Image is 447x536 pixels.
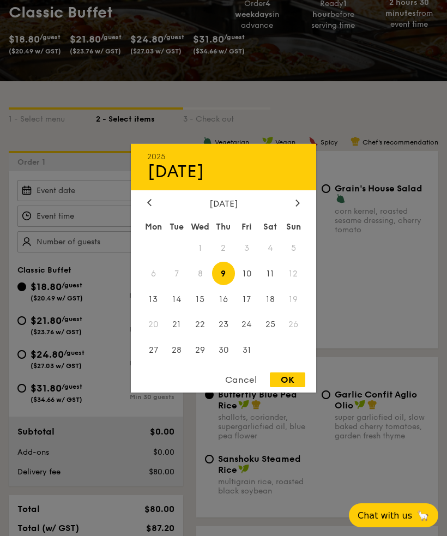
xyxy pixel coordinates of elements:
div: Sun [282,216,305,236]
div: Mon [142,216,165,236]
span: 16 [212,287,235,311]
span: 27 [142,339,165,362]
span: 12 [282,262,305,285]
span: 10 [235,262,258,285]
span: 31 [235,339,258,362]
div: Sat [258,216,282,236]
span: 5 [282,236,305,260]
div: Tue [165,216,189,236]
span: 25 [258,313,282,336]
span: 29 [189,339,212,362]
span: 24 [235,313,258,336]
span: 28 [165,339,189,362]
span: 19 [282,287,305,311]
span: 30 [212,339,235,362]
span: 17 [235,287,258,311]
span: 14 [165,287,189,311]
div: Thu [212,216,235,236]
div: OK [270,372,305,387]
span: 8 [189,262,212,285]
span: 7 [165,262,189,285]
div: 2025 [147,152,300,161]
span: 11 [258,262,282,285]
span: Chat with us [358,510,412,521]
span: 22 [189,313,212,336]
div: [DATE] [147,198,300,208]
span: 9 [212,262,235,285]
span: 13 [142,287,165,311]
span: 🦙 [416,509,430,522]
span: 20 [142,313,165,336]
span: 21 [165,313,189,336]
span: 6 [142,262,165,285]
span: 23 [212,313,235,336]
button: Chat with us🦙 [349,503,438,527]
span: 4 [258,236,282,260]
span: 18 [258,287,282,311]
div: Wed [189,216,212,236]
span: 3 [235,236,258,260]
div: Fri [235,216,258,236]
div: [DATE] [147,161,300,182]
span: 15 [189,287,212,311]
span: 1 [189,236,212,260]
div: Cancel [214,372,268,387]
span: 2 [212,236,235,260]
span: 26 [282,313,305,336]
